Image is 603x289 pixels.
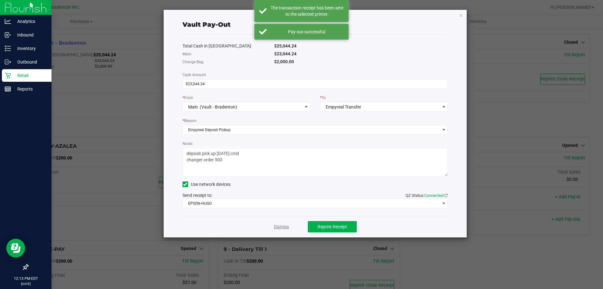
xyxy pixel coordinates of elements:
span: $23,044.24 [274,51,296,56]
iframe: Resource center [6,239,25,258]
p: Retail [11,72,49,79]
div: The transaction receipt has been sent to the selected printer. [270,5,344,17]
p: Inventory [11,45,49,52]
span: Empyreal Transfer [326,104,361,109]
span: Change Bag: [182,60,204,64]
span: Cash Amount [182,73,206,77]
label: Use network devices [182,181,231,188]
span: Connected [424,193,443,198]
span: Main: [182,52,192,56]
p: [DATE] [3,281,49,286]
inline-svg: Reports [5,86,11,92]
span: Empyreal Deposit Pickup [183,125,440,134]
span: $2,000.00 [274,59,294,64]
inline-svg: Retail [5,72,11,79]
span: $25,044.24 [274,43,296,48]
label: Notes [182,141,193,147]
inline-svg: Inventory [5,45,11,52]
a: Dismiss [274,224,289,230]
label: From [182,95,193,101]
span: Total Cash in [GEOGRAPHIC_DATA]: [182,43,252,48]
span: QZ Status: [405,193,448,198]
span: Send receipt to: [182,193,212,198]
span: Reprint Receipt [318,224,347,229]
inline-svg: Analytics [5,18,11,25]
inline-svg: Inbound [5,32,11,38]
p: Analytics [11,18,49,25]
div: Vault Pay-Out [182,20,231,29]
div: Pay-out successful. [270,29,344,35]
button: Reprint Receipt [308,221,357,232]
label: Reason [182,118,197,124]
p: Reports [11,85,49,93]
p: Inbound [11,31,49,39]
span: EPSON-HUGO [183,199,440,208]
p: Outbound [11,58,49,66]
span: Main [188,104,198,109]
label: To [320,95,326,101]
inline-svg: Outbound [5,59,11,65]
p: 12:13 PM EDT [3,276,49,281]
span: (Vault - Bradenton) [200,104,237,109]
